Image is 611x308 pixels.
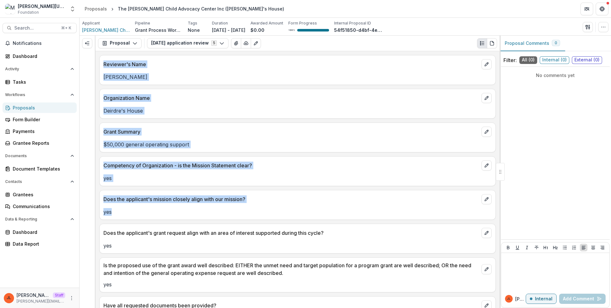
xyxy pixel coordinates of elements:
div: The [PERSON_NAME] Child Advocacy Center Inc ([PERSON_NAME]'s House) [118,5,284,12]
button: edit [481,194,492,204]
button: edit [481,160,492,171]
p: Grant Process Workflow [135,27,183,33]
div: Dashboard [13,229,72,235]
button: Open Workflows [3,90,77,100]
a: Proposals [82,4,109,13]
p: Deirdre's House [103,107,492,115]
p: [PERSON_NAME] [103,73,492,81]
p: Staff [53,292,65,298]
p: [PERSON_NAME][EMAIL_ADDRESS][DOMAIN_NAME] [17,298,65,304]
p: yes [103,242,492,249]
a: Payments [3,126,77,136]
a: Form Builder [3,114,77,125]
a: [PERSON_NAME] Child Advocacy Center Inc [82,27,130,33]
button: PDF view [487,38,497,48]
button: edit [481,228,492,238]
span: Activity [5,67,68,71]
p: Tags [188,20,197,26]
span: 0 [555,41,557,45]
button: Open Contacts [3,177,77,187]
p: yes [103,281,492,288]
a: Grantees [3,189,77,200]
div: Jeanne Locker [7,296,11,300]
button: Plaintext view [477,38,487,48]
button: Strike [533,244,540,251]
button: Align Center [589,244,597,251]
span: All ( 0 ) [519,56,537,64]
div: Data Report [13,241,72,247]
button: Get Help [596,3,608,15]
button: [DATE] application review5 [147,38,228,48]
p: Pipeline [135,20,150,26]
button: Ordered List [570,244,578,251]
button: Proposal [98,38,142,48]
p: None [188,27,200,33]
p: Does the applicant's grant request align with an area of interest supported during this cycle? [103,229,479,237]
button: Bullet List [561,244,569,251]
button: edit [481,264,492,274]
a: Document Templates [3,164,77,174]
button: edit [481,93,492,103]
button: Internal [526,294,557,304]
p: Internal Proposal ID [334,20,371,26]
p: Reviewer's Name [103,60,479,68]
button: Open Activity [3,64,77,74]
button: Open entity switcher [68,3,77,15]
p: Competency of Organization - is the Mission Statement clear? [103,162,479,169]
button: Heading 2 [551,244,559,251]
div: Proposals [85,5,107,12]
a: Tasks [3,77,77,87]
button: Notifications [3,38,77,48]
button: edit [481,127,492,137]
div: Jeanne Locker [507,297,511,300]
button: Bold [504,244,512,251]
p: No comments yet [503,72,607,79]
button: Add Comment [559,294,606,304]
p: Is the proposed use of the grant award well described: EITHER the unmet need and target populatio... [103,262,479,277]
button: Search... [3,23,77,33]
span: Documents [5,154,68,158]
p: Filter: [503,56,517,64]
span: External ( 0 ) [572,56,602,64]
button: Italicize [523,244,531,251]
p: Form Progress [288,20,317,26]
div: Proposals [13,104,72,111]
p: $0.00 [250,27,264,33]
a: Grantee Reports [3,138,77,148]
button: Expand left [82,38,92,48]
span: Data & Reporting [5,217,68,221]
div: Payments [13,128,72,135]
img: Mimi Washington Starrett Data Sandbox V1 [5,4,15,14]
button: Align Right [599,244,606,251]
button: Partners [580,3,593,15]
p: [DATE] - [DATE] [212,27,245,33]
div: Grantee Reports [13,140,72,146]
p: Grant Summary [103,128,479,136]
p: Applicant [82,20,100,26]
div: Tasks [13,79,72,85]
a: Dashboard [3,227,77,237]
p: yes [103,208,492,216]
p: [PERSON_NAME] [515,296,526,302]
p: $50,000 general operating support [103,141,492,148]
button: Open Data & Reporting [3,214,77,224]
div: ⌘ + K [60,24,73,31]
span: Internal ( 0 ) [540,56,569,64]
p: 54f51850-d4bf-4e2b-a274-8ac8775dcbcb [334,27,382,33]
button: Edit as form [251,38,261,48]
div: Grantees [13,191,72,198]
p: Does the applicant's mission closely align with our mission? [103,195,479,203]
button: Align Left [580,244,587,251]
div: Communications [13,203,72,210]
p: yes [103,174,492,182]
span: Workflows [5,93,68,97]
p: 100 % [288,28,295,32]
span: Contacts [5,179,68,184]
p: Awarded Amount [250,20,283,26]
span: Search... [14,25,57,31]
button: Underline [514,244,521,251]
button: edit [481,59,492,69]
a: Communications [3,201,77,212]
a: Data Report [3,239,77,249]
